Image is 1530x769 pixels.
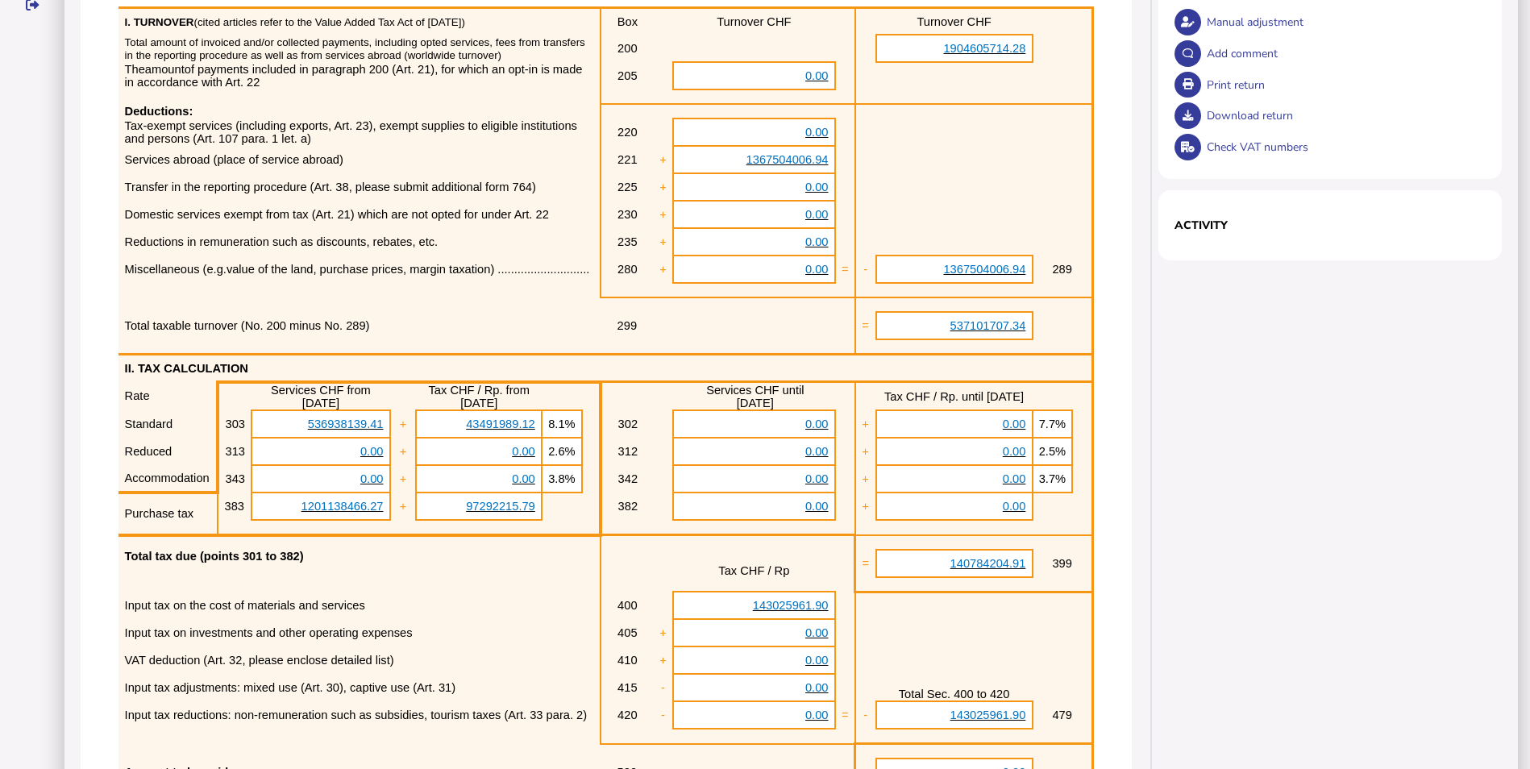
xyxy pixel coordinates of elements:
span: 0.00 [805,500,829,513]
span: Reduced [125,445,173,458]
span: Tax CHF / Rp [718,564,789,577]
span: 0.00 [512,445,535,458]
span: 0.00 [512,472,535,485]
span: Input tax reductions: non-remuneration such as subsidies, tourism taxes (Art. 33 para. 2) [125,709,588,721]
span: + [862,472,869,485]
span: 1201138466.27 [301,500,384,513]
button: Check VAT numbers on return. [1175,134,1201,160]
h1: Activity [1175,218,1486,233]
span: 97292215.79 [466,500,535,513]
span: = [842,709,849,721]
span: + [659,654,667,667]
span: Total taxable turnover (No. 200 minus No. 289) [125,319,370,332]
span: + [400,500,407,513]
span: 479 [1052,709,1071,721]
span: 399 [1052,557,1071,570]
span: 0.00 [805,69,829,82]
span: VAT deduction (Art. 32, please enclose detailed list) [125,654,394,667]
span: + [659,208,667,221]
div: Manual adjustment [1203,6,1486,38]
div: Check VAT numbers [1203,131,1486,163]
span: 400 [617,599,637,612]
span: 415 [617,681,637,694]
span: - [863,263,867,276]
span: Input tax on the cost of materials and services [125,599,365,612]
span: Total amount of invoiced and/or collected payments, including opted services, fees from transfers... [125,36,585,61]
span: 140784204.91 [950,557,1026,570]
span: 0.00 [805,208,829,221]
span: 0.00 [805,235,829,248]
span: 313 [226,445,245,458]
span: 2.6% [548,445,575,458]
span: Transfer in the reporting procedure (Art. 38, please submit additional form 764) [125,181,536,193]
span: 0.00 [805,418,829,430]
span: Turnover CHF [917,15,991,28]
span: Tax CHF / Rp. from [DATE] [429,384,530,409]
span: Rate [125,389,150,402]
button: Download return [1175,102,1201,129]
button: Make a comment in the activity log. [1175,40,1201,67]
span: + [659,181,667,193]
span: 0.00 [805,126,829,139]
span: 8.1% [548,418,575,430]
span: Input tax on investments and other operating expenses [125,626,413,639]
span: + [659,626,667,639]
span: 2.5% [1039,445,1066,458]
span: + [862,418,869,430]
span: 230 [617,208,637,221]
span: 0.00 [805,681,829,694]
span: e.g. [206,263,226,276]
span: 0.00 [805,263,829,276]
span: The of payments included in paragraph 200 (Art. 21), for which an opt-in is made in accordance wi... [125,63,583,89]
span: 536938139.41 [308,418,384,430]
span: I. TURNOVER [125,16,194,28]
span: 312 [618,445,638,458]
span: Domestic services exempt from tax (Art. 21) which are not opted for under Art. 22 [125,208,549,221]
span: - [661,709,665,721]
span: 302 [618,418,638,430]
span: 225 [617,181,637,193]
span: amount [145,63,185,76]
span: 1367504006.94 [746,153,829,166]
span: 289 [1052,263,1071,276]
div: Add comment [1203,38,1486,69]
span: + [659,153,667,166]
span: 43491989.12 [466,418,535,430]
span: Tax-exempt services (including exports, Art. 23), exempt supplies to eligible institutions and pe... [125,119,577,145]
span: 3.7% [1039,472,1066,485]
span: 280 [617,263,637,276]
div: Download return [1203,100,1486,131]
span: 303 [226,418,245,430]
span: Box [617,15,638,28]
span: = [863,557,870,570]
span: 235 [617,235,637,248]
span: = [862,319,869,332]
span: 0.00 [360,472,384,485]
span: Reductions in remuneration such as discounts, rebates, etc. [125,235,439,248]
span: 0.00 [805,472,829,485]
span: 537101707.34 [950,319,1026,332]
span: + [400,472,407,485]
span: II. TAX CALCULATION [125,362,248,375]
span: + [659,235,667,248]
span: 1904605714.28 [943,42,1025,55]
span: 343 [226,472,245,485]
span: 342 [618,472,638,485]
span: 200 [617,42,637,55]
span: + [400,445,407,458]
span: 0.00 [1003,500,1026,513]
span: 299 [617,319,637,332]
span: Services CHF until [DATE] [706,384,804,409]
span: Standard [125,418,173,430]
span: Total Sec. 400 to 420 [899,688,1010,700]
span: + [862,445,869,458]
div: Print return [1203,69,1486,101]
span: Services CHF from [DATE] [271,384,371,409]
span: 205 [617,69,637,82]
span: 0.00 [805,654,829,667]
span: 221 [617,153,637,166]
span: Tax CHF / Rp. until [DATE] [884,390,1024,403]
span: - [661,681,665,694]
span: = [842,263,849,276]
span: Input tax adjustments: mixed use (Art. 30), captive use (Art. 31) [125,681,456,694]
